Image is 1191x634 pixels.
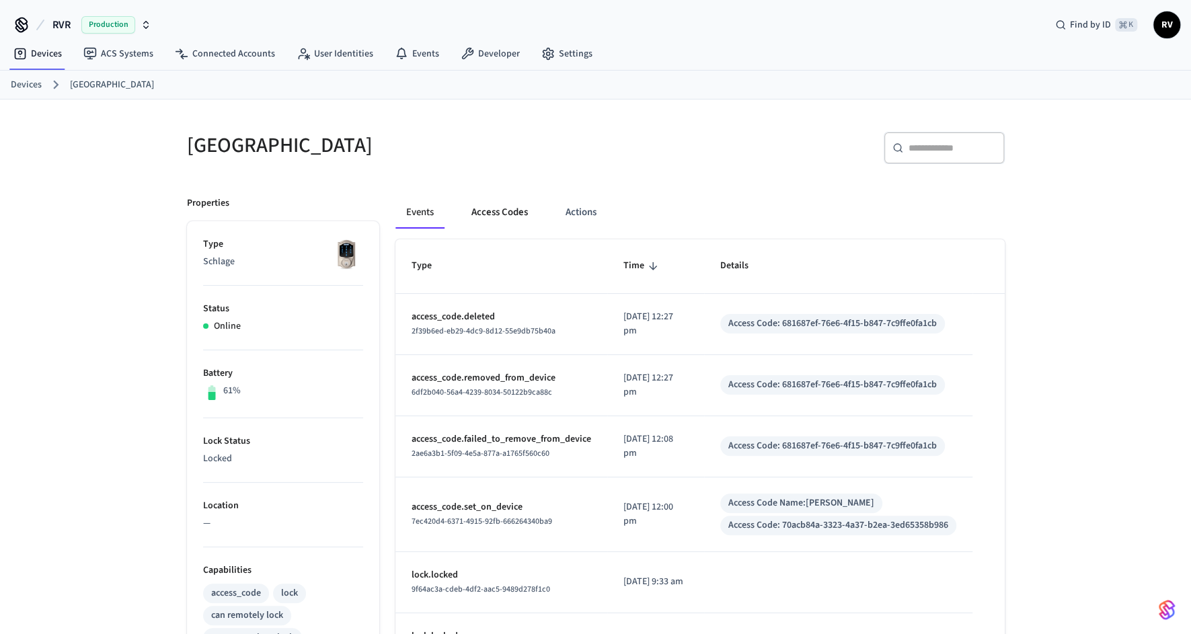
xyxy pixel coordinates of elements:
[412,568,591,582] p: lock.locked
[728,439,937,453] div: Access Code: 681687ef-76e6-4f15-b847-7c9ffe0fa1cb
[203,516,363,530] p: —
[531,42,603,66] a: Settings
[203,563,363,578] p: Capabilities
[187,196,229,210] p: Properties
[623,371,688,399] p: [DATE] 12:27 pm
[1155,13,1179,37] span: RV
[412,432,591,446] p: access_code.failed_to_remove_from_device
[203,366,363,381] p: Battery
[203,302,363,316] p: Status
[728,518,948,532] div: Access Code: 70acb84a-3323-4a37-b2ea-3ed65358b986
[623,500,688,528] p: [DATE] 12:00 pm
[412,325,555,337] span: 2f39b6ed-eb29-4dc9-8d12-55e9db75b40a
[412,516,552,527] span: 7ec420d4-6371-4915-92fb-666264340ba9
[728,317,937,331] div: Access Code: 681687ef-76e6-4f15-b847-7c9ffe0fa1cb
[330,237,363,271] img: Schlage Sense Smart Deadbolt with Camelot Trim, Front
[164,42,286,66] a: Connected Accounts
[211,586,261,600] div: access_code
[286,42,384,66] a: User Identities
[461,196,539,229] button: Access Codes
[214,319,241,333] p: Online
[1159,599,1175,621] img: SeamLogoGradient.69752ec5.svg
[412,310,591,324] p: access_code.deleted
[412,255,449,276] span: Type
[3,42,73,66] a: Devices
[203,255,363,269] p: Schlage
[395,196,1005,229] div: ant example
[623,310,688,338] p: [DATE] 12:27 pm
[11,78,42,92] a: Devices
[81,16,135,34] span: Production
[187,132,588,159] h5: [GEOGRAPHIC_DATA]
[384,42,450,66] a: Events
[412,387,552,398] span: 6df2b040-56a4-4239-8034-50122b9ca88c
[720,255,766,276] span: Details
[52,17,71,33] span: RVR
[1070,18,1111,32] span: Find by ID
[450,42,531,66] a: Developer
[73,42,164,66] a: ACS Systems
[1153,11,1180,38] button: RV
[623,432,688,461] p: [DATE] 12:08 pm
[211,608,283,623] div: can remotely lock
[281,586,298,600] div: lock
[412,584,550,595] span: 9f64ac3a-cdeb-4df2-aac5-9489d278f1c0
[728,496,874,510] div: Access Code Name: [PERSON_NAME]
[1115,18,1137,32] span: ⌘ K
[223,384,241,398] p: 61%
[203,499,363,513] p: Location
[412,500,591,514] p: access_code.set_on_device
[1044,13,1148,37] div: Find by ID⌘ K
[412,371,591,385] p: access_code.removed_from_device
[623,255,662,276] span: Time
[728,378,937,392] div: Access Code: 681687ef-76e6-4f15-b847-7c9ffe0fa1cb
[203,434,363,448] p: Lock Status
[203,452,363,466] p: Locked
[70,78,154,92] a: [GEOGRAPHIC_DATA]
[203,237,363,251] p: Type
[623,575,688,589] p: [DATE] 9:33 am
[395,196,445,229] button: Events
[412,448,549,459] span: 2ae6a3b1-5f09-4e5a-877a-a1765f560c60
[555,196,607,229] button: Actions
